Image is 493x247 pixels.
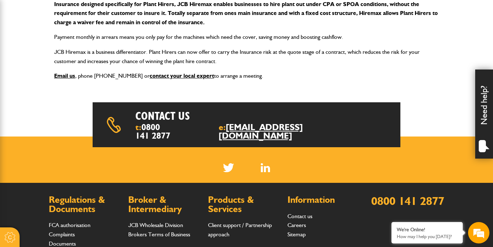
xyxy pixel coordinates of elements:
img: d_20077148190_company_1631870298795_20077148190 [12,40,30,50]
h2: Contact us [135,109,265,123]
img: Linked In [261,163,270,172]
a: Contact us [287,213,312,220]
a: [EMAIL_ADDRESS][DOMAIN_NAME] [219,122,303,141]
input: Enter your email address [9,87,130,103]
div: Minimize live chat window [117,4,134,21]
div: Need help? [475,70,493,159]
a: Brokers Terms of Business [128,231,190,238]
p: , phone [PHONE_NUMBER] or to arrange a meeting. [54,71,439,81]
h2: Broker & Intermediary [128,195,201,213]
em: Start Chat [97,193,129,203]
a: LinkedIn [261,163,270,172]
a: 0800 141 2877 [135,122,170,141]
a: Sitemap [287,231,306,238]
input: Enter your last name [9,66,130,82]
p: JCB Hiremax is a business differentiator. Plant Hirers can now offer to carry the Insurance risk ... [54,47,439,66]
input: Enter your phone number [9,108,130,124]
a: Careers [287,222,306,228]
img: Twitter [223,163,234,172]
a: JCB Wholesale Division [128,222,183,228]
a: Documents [49,240,76,247]
textarea: Type your message and hit 'Enter' [9,129,130,187]
a: Email us [54,72,75,79]
div: We're Online! [397,227,457,233]
h2: Information [287,195,360,205]
div: Chat with us now [37,40,120,49]
a: FCA authorisation [49,222,90,228]
a: Complaints [49,231,75,238]
h2: Products & Services [208,195,280,213]
span: t: [135,123,172,140]
h2: Regulations & Documents [49,195,121,213]
span: e: [219,123,312,140]
a: contact your local expert [150,72,214,79]
p: How may I help you today? [397,234,457,239]
a: Client support / Partnership approach [208,222,272,238]
p: Payment monthly in arrears means you only pay for the machines which need the cover, saving money... [54,32,439,42]
a: 0800 141 2877 [371,194,444,208]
